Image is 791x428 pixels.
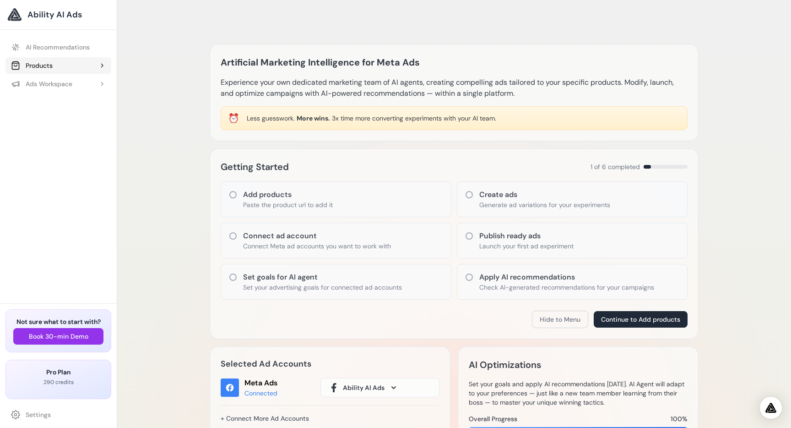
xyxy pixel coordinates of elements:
span: More wins. [297,114,330,122]
h3: Publish ready ads [479,230,574,241]
div: Products [11,61,53,70]
button: Hide to Menu [532,311,588,328]
a: Ability AI Ads [7,7,109,22]
h3: Apply AI recommendations [479,272,654,283]
div: Connected [244,389,277,398]
span: Ability AI Ads [27,8,82,21]
button: Ability AI Ads [320,378,439,397]
p: Set your goals and apply AI recommendations [DATE]. AI Agent will adapt to your preferences — jus... [469,379,688,407]
p: Generate ad variations for your experiments [479,200,610,209]
button: Continue to Add products [594,311,688,328]
p: Connect Meta ad accounts you want to work with [243,241,391,251]
h2: Getting Started [221,159,289,174]
span: Ability AI Ads [343,383,385,392]
a: Settings [5,406,111,423]
span: 100% [671,414,688,423]
h3: Pro Plan [13,368,103,377]
h2: AI Optimizations [469,357,541,372]
h3: Add products [243,189,333,200]
a: + Connect More Ad Accounts [221,411,309,426]
h2: Selected Ad Accounts [221,357,439,370]
button: Ads Workspace [5,76,111,92]
div: Meta Ads [244,378,277,389]
a: AI Recommendations [5,39,111,55]
p: Launch your first ad experiment [479,241,574,251]
h3: Connect ad account [243,230,391,241]
h3: Set goals for AI agent [243,272,402,283]
div: ⏰ [228,112,239,125]
span: 3x time more converting experiments with your AI team. [332,114,496,122]
p: Check AI-generated recommendations for your campaigns [479,283,654,292]
h3: Not sure what to start with? [13,317,103,326]
span: Overall Progress [469,414,517,423]
span: 1 of 6 completed [591,162,640,171]
p: Set your advertising goals for connected ad accounts [243,283,402,292]
p: 290 credits [13,379,103,386]
h3: Create ads [479,189,610,200]
button: Products [5,57,111,74]
span: Less guesswork. [247,114,295,122]
p: Experience your own dedicated marketing team of AI agents, creating compelling ads tailored to yo... [221,77,688,99]
div: Ads Workspace [11,79,72,88]
h1: Artificial Marketing Intelligence for Meta Ads [221,55,420,70]
p: Paste the product url to add it [243,200,333,209]
button: Book 30-min Demo [13,328,103,345]
div: Open Intercom Messenger [760,397,782,419]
